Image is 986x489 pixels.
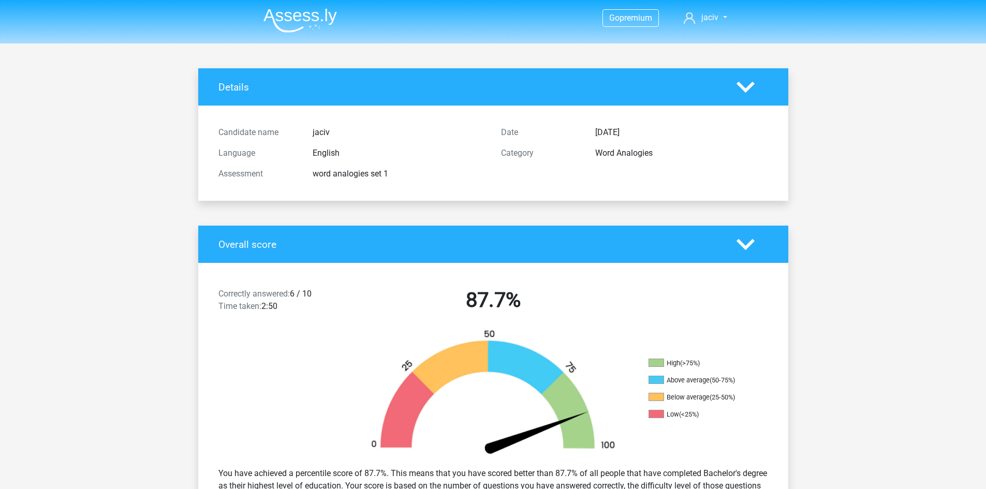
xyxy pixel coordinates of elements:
[680,359,700,367] div: (>75%)
[649,410,752,419] li: Low
[679,410,699,418] div: (<25%)
[305,168,493,180] div: word analogies set 1
[609,13,620,23] span: Go
[680,11,731,24] a: jaciv
[211,288,352,317] div: 6 / 10 2:50
[649,359,752,368] li: High
[360,288,627,313] h2: 87.7%
[710,393,735,401] div: (25-50%)
[587,147,776,159] div: Word Analogies
[218,301,261,311] span: Time taken:
[211,147,305,159] div: Language
[218,239,721,250] h4: Overall score
[649,376,752,385] li: Above average
[218,81,721,93] h4: Details
[587,126,776,139] div: [DATE]
[263,8,337,33] img: Assessly
[649,393,752,402] li: Below average
[211,168,305,180] div: Assessment
[354,329,633,459] img: 88.3ef8f83e0fc4.png
[211,126,305,139] div: Candidate name
[701,12,718,22] span: jaciv
[305,126,493,139] div: jaciv
[218,289,290,299] span: Correctly answered:
[493,126,587,139] div: Date
[305,147,493,159] div: English
[493,147,587,159] div: Category
[620,13,652,23] span: premium
[603,11,658,25] a: Gopremium
[710,376,735,384] div: (50-75%)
